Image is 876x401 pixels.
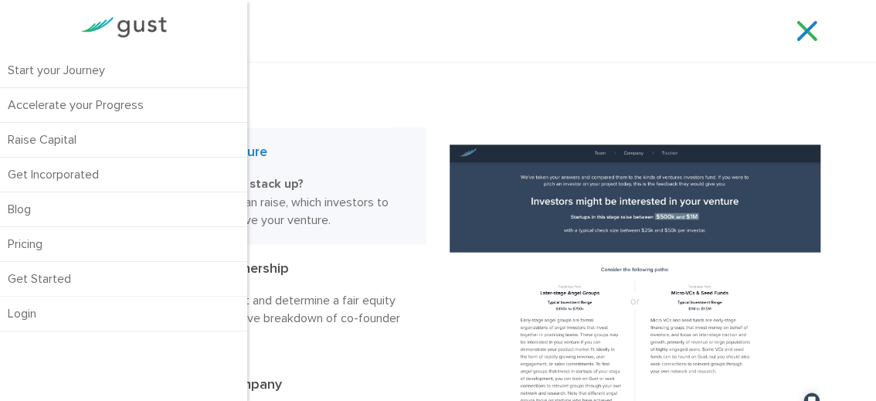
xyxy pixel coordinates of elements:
span: Find out how much you can raise, which investors to target, and how to improve your venture. [114,195,389,227]
h3: Plan Co-founder Ownership [114,260,411,284]
h3: Benchmark your Venture [114,143,411,168]
h3: Incorporate your Company [114,376,411,400]
p: Avoid co-founder conflict and determine a fair equity split through a collaborative breakdown of ... [114,291,411,345]
img: Gust Logo [80,17,167,38]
